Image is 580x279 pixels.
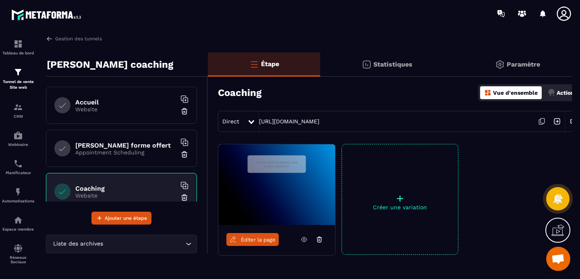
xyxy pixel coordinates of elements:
p: Automatisations [2,199,34,203]
img: formation [13,67,23,77]
p: Réseaux Sociaux [2,255,34,264]
a: [URL][DOMAIN_NAME] [259,118,319,125]
p: + [342,193,458,204]
p: Website [75,192,176,199]
a: formationformationTableau de bord [2,33,34,61]
p: Vue d'ensemble [493,90,538,96]
p: Espace membre [2,227,34,231]
img: logo [11,7,84,22]
img: stats.20deebd0.svg [362,60,371,69]
img: bars-o.4a397970.svg [249,59,259,69]
p: Statistiques [373,60,412,68]
img: setting-gr.5f69749f.svg [495,60,505,69]
a: automationsautomationsEspace membre [2,209,34,237]
img: formation [13,102,23,112]
a: schedulerschedulerPlanificateur [2,153,34,181]
button: Ajouter une étape [91,212,151,225]
p: Étape [261,60,279,68]
img: arrow [46,35,53,42]
div: Search for option [46,235,197,253]
h3: Coaching [218,87,261,98]
img: actions.d6e523a2.png [548,89,555,96]
img: scheduler [13,159,23,169]
img: social-network [13,244,23,253]
p: Appointment Scheduling [75,149,176,156]
img: automations [13,187,23,197]
h6: [PERSON_NAME] forme offert [75,142,176,149]
a: social-networksocial-networkRéseaux Sociaux [2,237,34,270]
input: Search for option [105,239,184,248]
img: trash [180,107,188,115]
a: automationsautomationsAutomatisations [2,181,34,209]
a: formationformationCRM [2,96,34,125]
span: Liste des archives [51,239,105,248]
p: CRM [2,114,34,119]
img: image [218,144,335,225]
a: Gestion des tunnels [46,35,102,42]
div: Ouvrir le chat [546,247,570,271]
p: Website [75,106,176,112]
span: Ajouter une étape [105,214,147,222]
p: Planificateur [2,171,34,175]
p: Créer une variation [342,204,458,210]
span: Éditer la page [241,237,275,243]
p: [PERSON_NAME] coaching [47,56,173,73]
a: formationformationTunnel de vente Site web [2,61,34,96]
h6: Accueil [75,98,176,106]
p: Paramètre [507,60,540,68]
img: dashboard-orange.40269519.svg [484,89,491,96]
p: Webinaire [2,142,34,147]
img: formation [13,39,23,49]
img: arrow-next.bcc2205e.svg [549,114,565,129]
a: Éditer la page [226,233,279,246]
img: trash [180,194,188,202]
a: automationsautomationsWebinaire [2,125,34,153]
img: automations [13,215,23,225]
p: Tunnel de vente Site web [2,79,34,90]
h6: Coaching [75,185,176,192]
p: Tableau de bord [2,51,34,55]
p: Actions [557,90,577,96]
img: trash [180,150,188,158]
span: Direct [222,118,239,125]
img: automations [13,131,23,140]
